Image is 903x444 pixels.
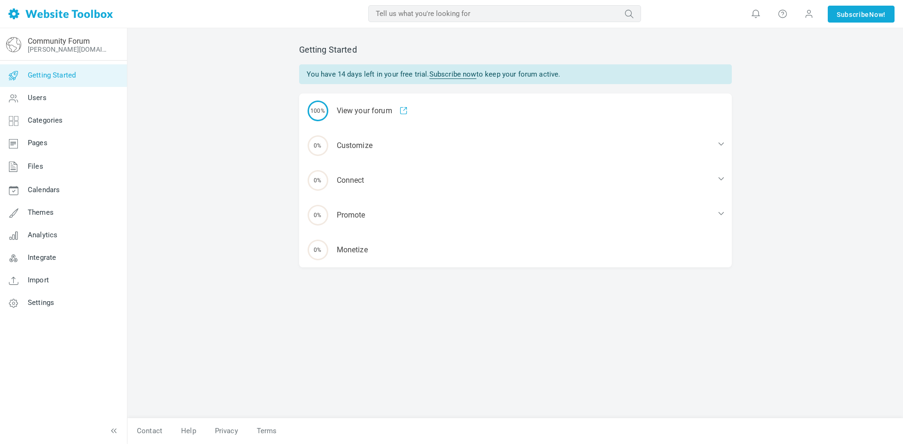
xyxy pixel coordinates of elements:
[308,101,328,121] span: 100%
[299,233,732,267] div: Monetize
[28,276,49,284] span: Import
[28,71,76,79] span: Getting Started
[247,423,286,439] a: Terms
[28,37,90,46] a: Community Forum
[28,46,110,53] a: [PERSON_NAME][DOMAIN_NAME]/?authtoken=40522fc51ee8d05406817a4b714267f7&rememberMe=1
[308,135,328,156] span: 0%
[172,423,206,439] a: Help
[28,93,47,102] span: Users
[308,170,328,191] span: 0%
[299,163,732,198] div: Connect
[127,423,172,439] a: Contact
[28,116,63,125] span: Categories
[28,162,43,171] span: Files
[28,208,54,217] span: Themes
[299,64,732,84] div: You have 14 days left in your free trial. to keep your forum active.
[28,139,48,147] span: Pages
[299,93,732,128] a: 100% View your forum
[299,198,732,233] div: Promote
[308,240,328,260] span: 0%
[299,233,732,267] a: 0% Monetize
[28,253,56,262] span: Integrate
[828,6,895,23] a: SubscribeNow!
[869,9,886,20] span: Now!
[299,93,732,128] div: View your forum
[28,186,60,194] span: Calendars
[6,37,21,52] img: globe-icon.png
[28,231,57,239] span: Analytics
[368,5,641,22] input: Tell us what you're looking for
[429,70,476,79] a: Subscribe now
[28,298,54,307] span: Settings
[308,205,328,226] span: 0%
[206,423,247,439] a: Privacy
[299,128,732,163] div: Customize
[299,45,732,55] h2: Getting Started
